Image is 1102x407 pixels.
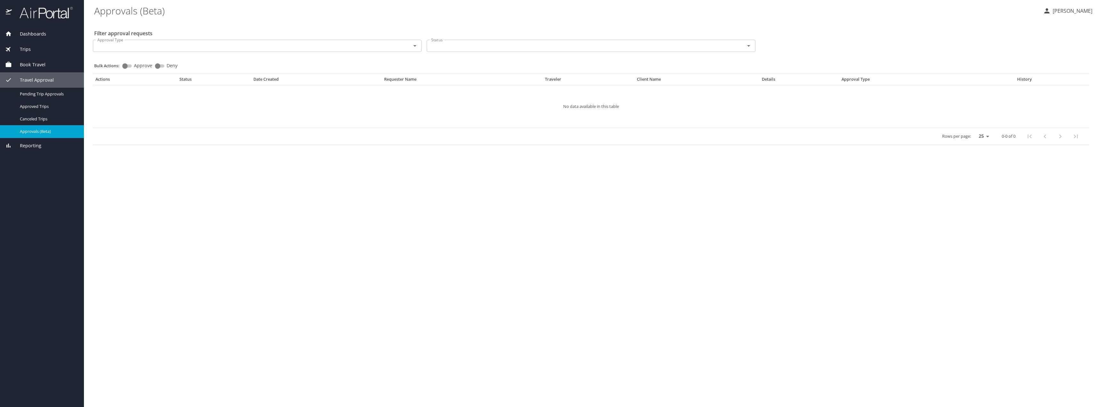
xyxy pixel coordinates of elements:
span: Approve [134,63,152,68]
p: 0-0 of 0 [1002,134,1016,138]
span: Pending Trip Approvals [20,91,76,97]
th: History [982,77,1067,85]
th: Status [177,77,251,85]
span: Approved Trips [20,103,76,110]
th: Approval Type [839,77,982,85]
button: [PERSON_NAME] [1040,5,1095,17]
p: Bulk Actions: [94,63,125,69]
span: Approvals (Beta) [20,128,76,134]
p: No data available in this table [112,104,1070,109]
select: rows per page [974,132,991,141]
th: Details [759,77,839,85]
table: Approval table [93,77,1089,145]
span: Reporting [12,142,41,149]
span: Canceled Trips [20,116,76,122]
span: Book Travel [12,61,45,68]
p: Rows per page: [942,134,971,138]
button: Open [410,41,419,50]
h2: Filter approval requests [94,28,152,38]
span: Travel Approval [12,77,54,84]
span: Dashboards [12,30,46,37]
th: Requester Name [382,77,542,85]
span: Trips [12,46,31,53]
span: Deny [167,63,177,68]
th: Date Created [251,77,382,85]
button: Open [744,41,753,50]
p: [PERSON_NAME] [1051,7,1092,15]
h1: Approvals (Beta) [94,1,1038,20]
th: Actions [93,77,177,85]
img: icon-airportal.png [6,6,12,19]
th: Traveler [542,77,634,85]
img: airportal-logo.png [12,6,73,19]
th: Client Name [634,77,759,85]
